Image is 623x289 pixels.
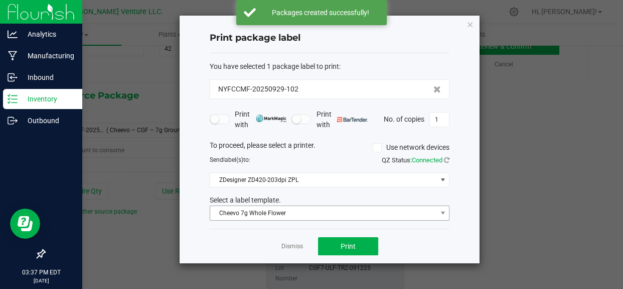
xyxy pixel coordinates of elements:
[10,209,40,239] iframe: Resource center
[202,195,457,206] div: Select a label template.
[412,156,442,164] span: Connected
[8,51,18,61] inline-svg: Manufacturing
[8,72,18,82] inline-svg: Inbound
[261,8,379,18] div: Packages created successfully!
[337,117,368,122] img: bartender.png
[18,28,78,40] p: Analytics
[384,115,424,123] span: No. of copies
[316,109,368,130] span: Print with
[8,94,18,104] inline-svg: Inventory
[8,116,18,126] inline-svg: Outbound
[202,140,457,155] div: To proceed, please select a printer.
[18,71,78,83] p: Inbound
[18,50,78,62] p: Manufacturing
[341,242,356,250] span: Print
[281,242,303,251] a: Dismiss
[210,32,449,45] h4: Print package label
[218,84,298,94] span: NYFCCMF-20250929-102
[5,277,78,284] p: [DATE]
[18,115,78,127] p: Outbound
[235,109,286,130] span: Print with
[256,115,286,122] img: mark_magic_cybra.png
[210,206,436,220] span: Cheevo 7g Whole Flower
[382,156,449,164] span: QZ Status:
[210,156,250,163] span: Send to:
[18,93,78,105] p: Inventory
[8,29,18,39] inline-svg: Analytics
[210,62,339,70] span: You have selected 1 package label to print
[223,156,243,163] span: label(s)
[318,237,378,255] button: Print
[373,142,449,153] label: Use network devices
[210,61,449,72] div: :
[5,268,78,277] p: 03:37 PM EDT
[210,173,436,187] span: ZDesigner ZD420-203dpi ZPL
